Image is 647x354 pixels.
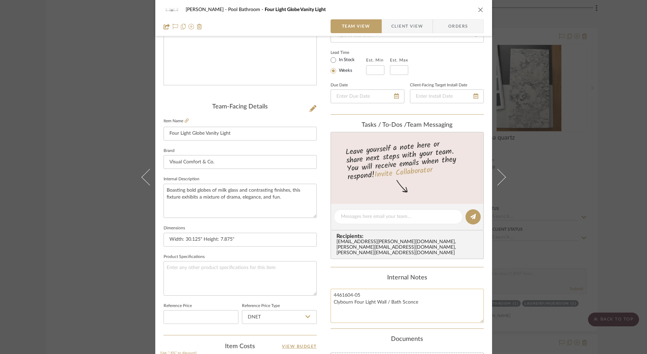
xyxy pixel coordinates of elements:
label: Lead Time [331,49,366,56]
label: Product Specifications [164,255,205,259]
span: Recipients: [336,233,481,239]
label: Client-Facing Target Install Date [410,84,467,87]
div: Internal Notes [331,274,484,282]
label: Reference Price [164,304,192,308]
input: Enter Item Name [164,127,317,141]
div: Leave yourself a note here or share next steps with your team. You will receive emails when they ... [330,137,484,183]
a: View Budget [282,342,317,351]
span: Four Light Globe Vanity Light [265,7,326,12]
div: Team-Facing Details [164,103,317,111]
span: Tasks / To-Dos / [362,122,407,128]
a: Invite Collaborator [374,164,433,181]
input: Enter Install Date [410,89,484,103]
div: Documents [331,336,484,343]
div: team Messaging [331,122,484,129]
label: Due Date [331,84,348,87]
label: Est. Min [366,58,384,63]
span: [PERSON_NAME] [186,7,228,12]
label: Item Name [164,118,189,124]
input: Enter Brand [164,155,317,169]
button: close [478,7,484,13]
span: Client View [391,19,423,33]
label: Internal Description [164,178,199,181]
input: Enter the dimensions of this item [164,233,317,247]
label: Reference Price Type [242,304,280,308]
input: Enter Due Date [331,89,404,103]
label: In Stock [337,57,355,63]
mat-radio-group: Select item type [331,56,366,75]
div: [EMAIL_ADDRESS][PERSON_NAME][DOMAIN_NAME] , [PERSON_NAME][EMAIL_ADDRESS][DOMAIN_NAME] , [PERSON_N... [336,239,481,256]
img: b6374452-47ef-461c-b964-6dae80c8cc6a_48x40.jpg [164,3,180,17]
label: Est. Max [390,58,408,63]
span: Team View [342,19,370,33]
div: Item Costs [164,342,317,351]
label: Brand [164,149,175,153]
label: Dimensions [164,227,185,230]
img: Remove from project [197,24,202,29]
span: Pool Bathroom [228,7,265,12]
span: Orders [441,19,476,33]
label: Weeks [337,68,352,74]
